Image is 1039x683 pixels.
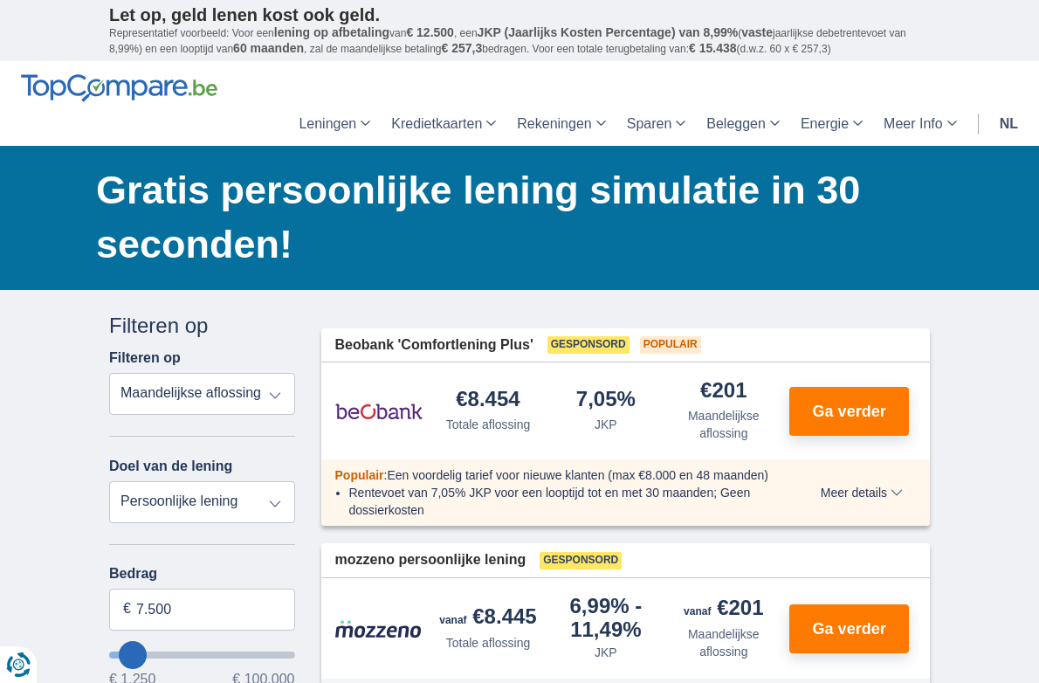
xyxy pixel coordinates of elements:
div: Filteren op [109,311,295,341]
div: €201 [700,380,747,404]
span: mozzeno persoonlijke lening [335,550,526,570]
a: Beleggen [696,102,790,146]
label: Doel van de lening [109,459,232,474]
li: Rentevoet van 7,05% JKP voor een looptijd tot en met 30 maanden; Geen dossierkosten [349,484,783,519]
span: € 257,3 [441,41,482,55]
input: wantToBorrow [109,652,295,659]
label: Bedrag [109,566,295,582]
img: product.pl.alt Beobank [335,390,423,433]
span: € 15.438 [689,41,737,55]
img: product.pl.alt Mozzeno [335,619,423,638]
span: Populair [335,468,384,482]
label: Filteren op [109,350,181,366]
button: Meer details [808,486,916,500]
div: Totale aflossing [446,634,531,652]
div: €8.445 [439,606,536,631]
div: : [321,466,797,484]
div: 6,99% [554,596,657,640]
a: Leningen [288,102,381,146]
span: € 12.500 [406,25,454,39]
p: Representatief voorbeeld: Voor een van , een ( jaarlijkse debetrentevoet van 8,99%) en een loopti... [109,25,930,57]
a: nl [989,102,1029,146]
img: TopCompare [21,74,217,102]
a: Energie [790,102,873,146]
div: Totale aflossing [446,416,531,433]
div: 7,05% [576,389,636,412]
span: 60 maanden [233,41,304,55]
span: Populair [640,336,701,354]
div: JKP [595,416,617,433]
span: Een voordelig tarief voor nieuwe klanten (max €8.000 en 48 maanden) [387,468,768,482]
span: Ga verder [813,621,886,637]
div: Maandelijkse aflossing [671,407,775,442]
span: € [123,599,131,619]
p: Let op, geld lenen kost ook geld. [109,4,930,25]
span: Beobank 'Comfortlening Plus' [335,335,533,355]
div: JKP [595,644,617,661]
button: Ga verder [789,387,909,436]
a: Sparen [616,102,697,146]
span: Meer details [821,486,903,499]
span: Gesponsord [540,552,622,569]
a: Rekeningen [506,102,616,146]
span: vaste [741,25,773,39]
span: lening op afbetaling [274,25,389,39]
a: Kredietkaarten [381,102,506,146]
span: JKP (Jaarlijks Kosten Percentage) van 8,99% [478,25,739,39]
span: Ga verder [813,404,886,419]
button: Ga verder [789,604,909,653]
div: €201 [684,597,763,622]
span: Gesponsord [547,336,630,354]
div: €8.454 [456,389,519,412]
a: Meer Info [873,102,967,146]
div: Maandelijkse aflossing [671,625,775,660]
h1: Gratis persoonlijke lening simulatie in 30 seconden! [96,163,930,272]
